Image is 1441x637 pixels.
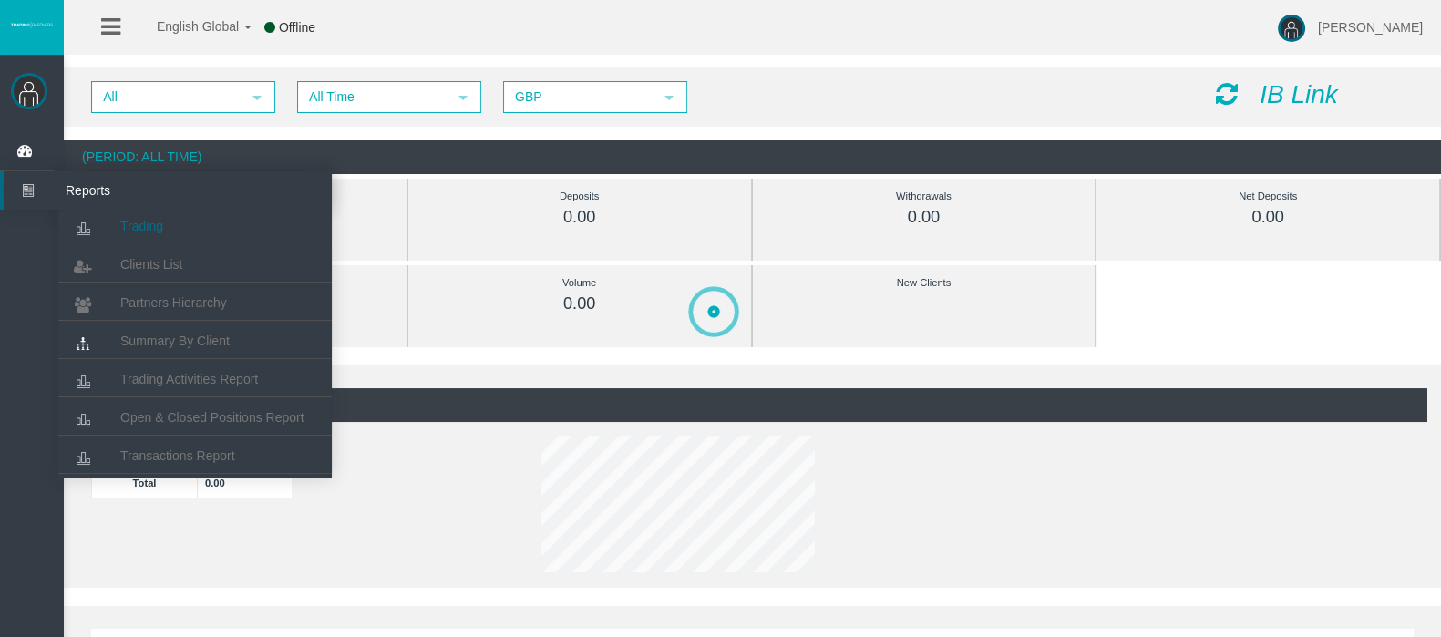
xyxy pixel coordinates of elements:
[794,186,1055,207] div: Withdrawals
[58,286,332,319] a: Partners Hierarchy
[505,83,653,111] span: GBP
[58,401,332,434] a: Open & Closed Positions Report
[4,171,332,210] a: Reports
[449,272,710,293] div: Volume
[9,21,55,28] img: logo.svg
[1137,186,1398,207] div: Net Deposits
[120,219,163,233] span: Trading
[120,372,258,386] span: Trading Activities Report
[92,467,198,498] td: Total
[133,19,239,34] span: English Global
[449,293,710,314] div: 0.00
[198,467,293,498] td: 0.00
[64,140,1441,174] div: (Period: All Time)
[58,210,332,242] a: Trading
[120,257,182,272] span: Clients List
[58,363,332,396] a: Trading Activities Report
[279,20,315,35] span: Offline
[120,334,230,348] span: Summary By Client
[58,439,332,472] a: Transactions Report
[794,207,1055,228] div: 0.00
[58,324,332,357] a: Summary By Client
[93,83,241,111] span: All
[1137,207,1398,228] div: 0.00
[58,248,332,281] a: Clients List
[120,410,304,425] span: Open & Closed Positions Report
[456,90,470,105] span: select
[1278,15,1305,42] img: user-image
[299,83,447,111] span: All Time
[1260,80,1338,108] i: IB Link
[250,90,264,105] span: select
[1216,81,1238,107] i: Reload Dashboard
[120,448,235,463] span: Transactions Report
[1318,20,1423,35] span: [PERSON_NAME]
[662,90,676,105] span: select
[120,295,227,310] span: Partners Hierarchy
[449,186,710,207] div: Deposits
[52,171,231,210] span: Reports
[449,207,710,228] div: 0.00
